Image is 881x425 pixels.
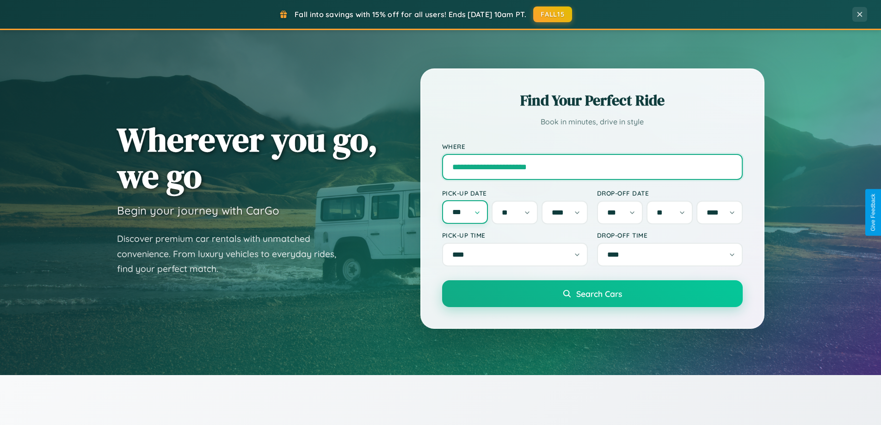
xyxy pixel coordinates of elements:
[117,121,378,194] h1: Wherever you go, we go
[597,189,743,197] label: Drop-off Date
[117,203,279,217] h3: Begin your journey with CarGo
[442,142,743,150] label: Where
[597,231,743,239] label: Drop-off Time
[533,6,572,22] button: FALL15
[442,189,588,197] label: Pick-up Date
[442,280,743,307] button: Search Cars
[442,115,743,129] p: Book in minutes, drive in style
[442,231,588,239] label: Pick-up Time
[442,90,743,111] h2: Find Your Perfect Ride
[870,194,876,231] div: Give Feedback
[295,10,526,19] span: Fall into savings with 15% off for all users! Ends [DATE] 10am PT.
[576,289,622,299] span: Search Cars
[117,231,348,277] p: Discover premium car rentals with unmatched convenience. From luxury vehicles to everyday rides, ...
